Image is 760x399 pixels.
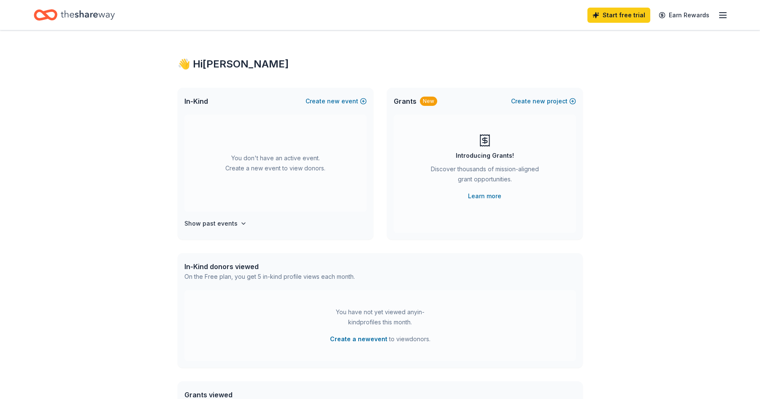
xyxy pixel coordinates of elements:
[184,262,355,272] div: In-Kind donors viewed
[533,96,545,106] span: new
[394,96,417,106] span: Grants
[654,8,714,23] a: Earn Rewards
[420,97,437,106] div: New
[306,96,367,106] button: Createnewevent
[184,115,367,212] div: You don't have an active event. Create a new event to view donors.
[34,5,115,25] a: Home
[184,218,238,229] h4: Show past events
[327,96,340,106] span: new
[184,272,355,282] div: On the Free plan, you get 5 in-kind profile views each month.
[330,334,430,344] span: to view donors .
[427,164,542,188] div: Discover thousands of mission-aligned grant opportunities.
[511,96,576,106] button: Createnewproject
[178,57,583,71] div: 👋 Hi [PERSON_NAME]
[330,334,387,344] button: Create a newevent
[327,307,433,327] div: You have not yet viewed any in-kind profiles this month.
[184,96,208,106] span: In-Kind
[456,151,514,161] div: Introducing Grants!
[468,191,501,201] a: Learn more
[184,218,247,229] button: Show past events
[587,8,650,23] a: Start free trial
